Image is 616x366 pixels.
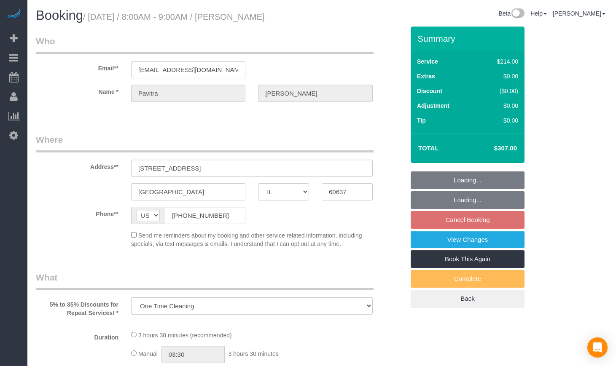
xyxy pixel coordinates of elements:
label: Duration [30,330,125,342]
div: Open Intercom Messenger [587,337,608,358]
img: New interface [511,8,525,19]
div: $0.00 [479,116,518,125]
a: Back [411,290,525,307]
label: Discount [417,87,442,95]
input: First Name** [131,85,245,102]
input: Zip Code** [322,183,373,200]
img: Automaid Logo [5,8,22,20]
a: Help [530,10,547,17]
label: Tip [417,116,426,125]
div: $0.00 [479,72,518,80]
legend: Where [36,134,374,152]
span: Manual [138,350,158,357]
div: ($0.00) [479,87,518,95]
a: [PERSON_NAME] [553,10,605,17]
input: Last Name* [258,85,372,102]
label: 5% to 35% Discounts for Repeat Services! * [30,297,125,317]
small: / [DATE] / 8:00AM - 9:00AM / [PERSON_NAME] [83,12,265,21]
h3: Summary [417,34,520,43]
legend: Who [36,35,374,54]
span: Send me reminders about my booking and other service related information, including specials, via... [131,232,362,247]
label: Service [417,57,438,66]
strong: Total [418,144,439,152]
span: Booking [36,8,83,23]
a: View Changes [411,231,525,248]
a: Beta [498,10,525,17]
h4: $307.00 [469,145,517,152]
a: Book This Again [411,250,525,268]
div: $214.00 [479,57,518,66]
label: Name * [30,85,125,96]
span: 3 hours 30 minutes (recommended) [138,332,232,339]
legend: What [36,271,374,290]
div: $0.00 [479,102,518,110]
label: Adjustment [417,102,449,110]
span: 3 hours 30 minutes [229,350,279,357]
label: Extras [417,72,435,80]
